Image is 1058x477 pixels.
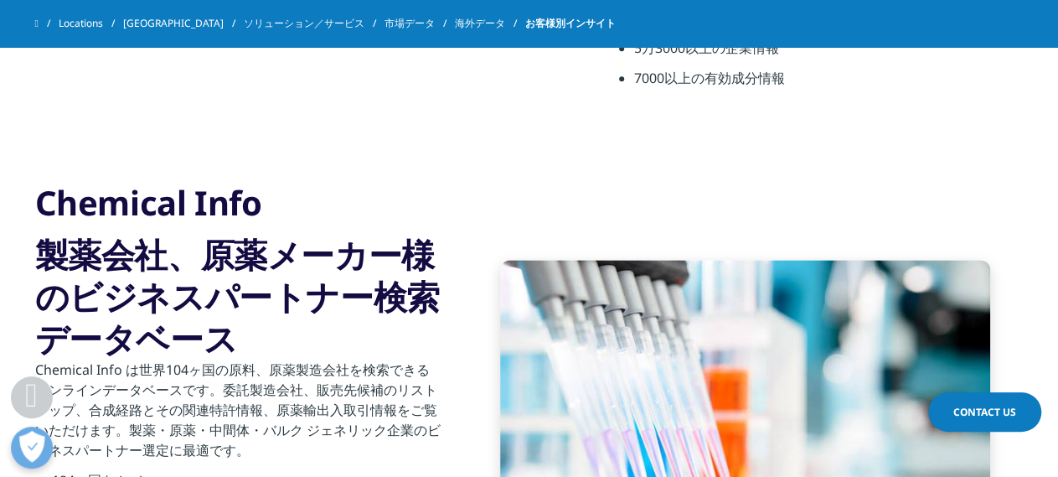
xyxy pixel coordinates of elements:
[634,68,1024,98] li: 7000以上の有効成分情報
[384,8,455,39] a: 市場データ
[59,8,123,39] a: Locations
[953,405,1016,419] span: Contact Us
[525,8,616,39] span: お客様別インサイト
[928,392,1041,432] a: Contact Us
[35,360,441,470] p: Chemical Info は世界104ヶ国の原料、原薬製造会社を検索できるオンラインデータベースです。委託製造会社、販売先候補のリストアップ、合成経路とその関連特許情報、原薬輸出入取引情報をご...
[244,8,384,39] a: ソリューション／サービス
[11,427,53,469] button: 優先設定センターを開く
[455,8,525,39] a: 海外データ
[123,8,244,39] a: [GEOGRAPHIC_DATA]
[634,38,1024,68] li: 5万3000以上の企業情報
[35,182,441,224] h3: Chemical Info
[35,234,441,360] h3: 製薬会社、原薬メーカー様のビジネスパートナー検索データベース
